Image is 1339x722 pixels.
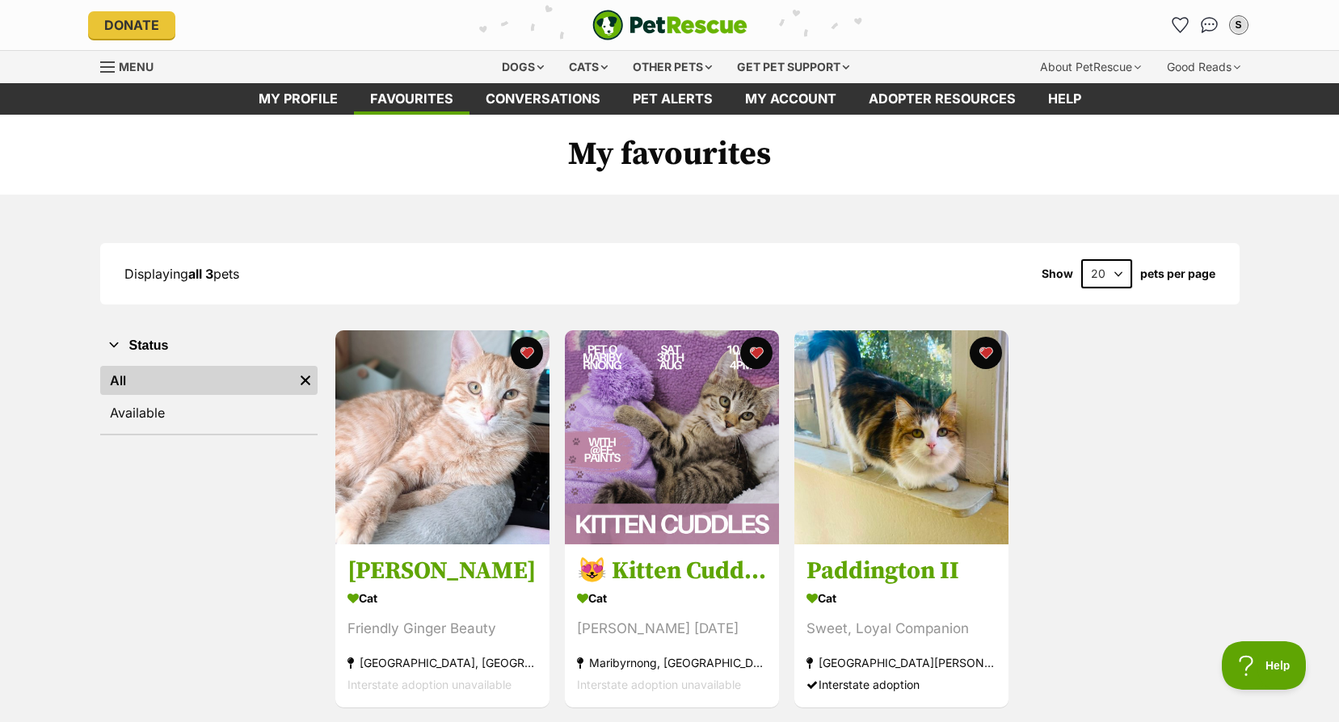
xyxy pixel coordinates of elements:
[806,587,996,611] div: Cat
[577,653,767,674] div: Maribyrnong, [GEOGRAPHIC_DATA]
[335,544,549,708] a: [PERSON_NAME] Cat Friendly Ginger Beauty [GEOGRAPHIC_DATA], [GEOGRAPHIC_DATA] Interstate adoption...
[1201,17,1218,33] img: chat-41dd97257d64d25036548639549fe6c8038ab92f7586957e7f3b1b290dea8141.svg
[806,619,996,640] div: Sweet, Loyal Companion
[740,337,773,369] button: favourite
[1168,12,1252,38] ul: Account quick links
[577,556,767,587] h3: 😻 Kitten Cuddles 😻
[188,266,213,282] strong: all 3
[1168,12,1194,38] a: Favourites
[1042,267,1073,280] span: Show
[119,60,154,73] span: Menu
[806,674,996,696] div: Interstate adoption
[491,51,555,83] div: Dogs
[354,83,469,115] a: Favourites
[124,266,239,282] span: Displaying pets
[511,337,543,369] button: favourite
[242,83,354,115] a: My profile
[617,83,729,115] a: Pet alerts
[565,330,779,544] img: 😻 Kitten Cuddles 😻
[100,363,318,434] div: Status
[100,335,318,356] button: Status
[100,366,293,395] a: All
[100,51,165,80] a: Menu
[794,544,1008,708] a: Paddington II Cat Sweet, Loyal Companion [GEOGRAPHIC_DATA][PERSON_NAME][GEOGRAPHIC_DATA] Intersta...
[970,337,1002,369] button: favourite
[88,11,175,39] a: Donate
[729,83,853,115] a: My account
[806,653,996,674] div: [GEOGRAPHIC_DATA][PERSON_NAME][GEOGRAPHIC_DATA]
[1032,83,1097,115] a: Help
[806,556,996,587] h3: Paddington II
[1156,51,1252,83] div: Good Reads
[565,544,779,708] a: 😻 Kitten Cuddles 😻 Cat [PERSON_NAME] [DATE] Maribyrnong, [GEOGRAPHIC_DATA] Interstate adoption un...
[592,10,747,40] a: PetRescue
[335,330,549,544] img: Ellen
[577,619,767,640] div: [PERSON_NAME] [DATE]
[1029,51,1152,83] div: About PetRescue
[592,10,747,40] img: logo-e224e6f780fb5917bec1dbf3a21bbac754714ae5b6737aabdf751b685950b380.svg
[347,587,537,611] div: Cat
[1140,267,1215,280] label: pets per page
[1197,12,1223,38] a: Conversations
[347,653,537,674] div: [GEOGRAPHIC_DATA], [GEOGRAPHIC_DATA]
[853,83,1032,115] a: Adopter resources
[469,83,617,115] a: conversations
[577,678,741,692] span: Interstate adoption unavailable
[621,51,723,83] div: Other pets
[293,366,318,395] a: Remove filter
[347,619,537,640] div: Friendly Ginger Beauty
[577,587,767,611] div: Cat
[347,556,537,587] h3: [PERSON_NAME]
[100,398,318,427] a: Available
[347,678,512,692] span: Interstate adoption unavailable
[726,51,861,83] div: Get pet support
[1226,12,1252,38] button: My account
[1222,641,1307,690] iframe: Help Scout Beacon - Open
[794,330,1008,544] img: Paddington II
[1231,17,1247,33] div: S
[558,51,619,83] div: Cats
